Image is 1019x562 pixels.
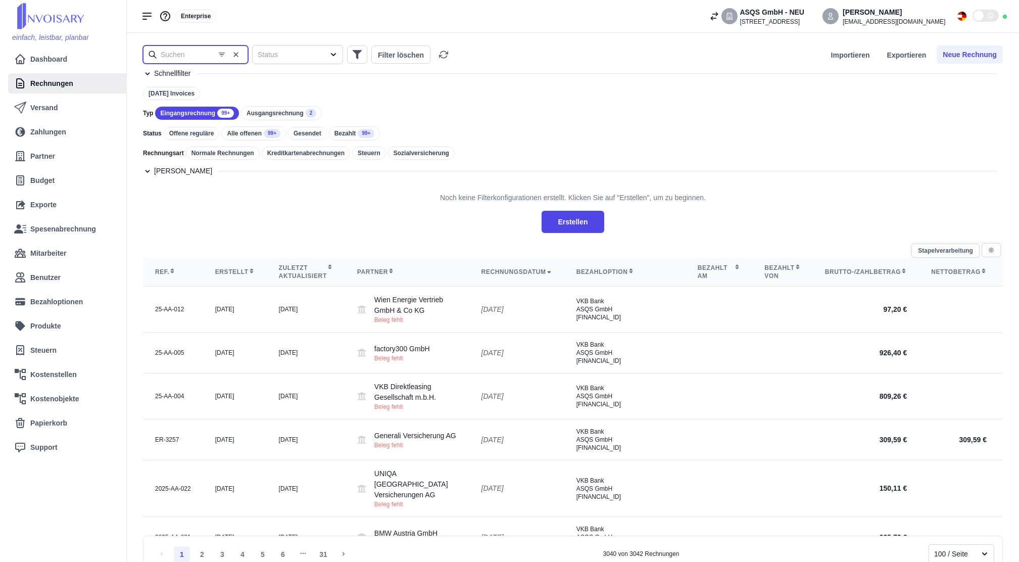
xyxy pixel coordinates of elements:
div: Beleg fehlt [374,403,457,411]
div: Partner [357,268,457,276]
div: Beleg fehlt [374,441,456,449]
div: [DATE] [215,349,255,357]
div: Steuern [352,147,386,160]
div: Noch keine Filterkonfigurationen erstellt. Klicken Sie auf "Erstellen", um zu beginnen. [440,184,706,211]
div: Generali Versicherung AG [374,431,456,449]
button: Importieren [824,45,877,64]
a: Papierkorb [14,413,122,433]
div: [DATE] [481,391,552,402]
div: VKB Bank ASQS GmbH [FINANCIAL_ID] [576,384,673,408]
div: [DATE] [481,435,552,445]
span: Spesenabrechnung [30,224,96,235]
div: Bezahlt von [764,264,800,280]
span: Budget [30,175,55,186]
div: VKB Bank ASQS GmbH [FINANCIAL_ID] [576,477,673,501]
div: [DATE] [215,485,255,493]
a: Exporte [14,195,122,215]
a: Kostenstellen [14,364,118,385]
a: Partner [14,146,118,166]
div: [DATE] [215,392,255,400]
h7: [PERSON_NAME] [154,166,212,176]
span: Dashboard [30,54,67,65]
span: Produkte [30,321,61,332]
div: 2025-AA-022 [155,485,191,493]
span: Exporte [30,200,57,210]
span: Bezahloptionen [30,297,83,307]
span: einfach, leistbar, planbar [12,33,89,41]
div: Beleg fehlt [374,500,457,508]
div: Sozialversicherung [388,147,455,160]
div: Ausgangsrechnung [241,106,322,120]
div: 309,59 € [829,435,907,445]
div: Bezahlt am [698,264,741,280]
span: Mitarbeiter [30,248,67,259]
span: Typ [143,109,153,117]
div: VKB Bank ASQS GmbH [FINANCIAL_ID] [576,428,673,452]
div: [EMAIL_ADDRESS][DOMAIN_NAME] [843,18,945,26]
button: Erstellen [542,211,604,233]
div: VKB Bank ASQS GmbH [FINANCIAL_ID] [576,341,673,365]
a: Benutzer [14,267,122,288]
div: Online [1003,15,1007,19]
div: [DATE] [481,532,552,543]
div: ER-3257 [155,436,191,444]
button: Filter löschen [371,45,430,64]
span: 99+ [264,129,280,138]
div: UNIQA [GEOGRAPHIC_DATA] Versicherungen AG [374,469,457,508]
a: Versand [14,98,122,118]
button: Weitere Filter anzeigen [347,45,367,64]
div: 25-AA-004 [155,392,191,400]
input: Suchen [143,45,248,64]
div: Beleg fehlt [374,316,457,324]
div: Beleg fehlt [374,354,430,362]
span: Support [30,442,58,453]
div: 150,11 € [829,483,907,494]
div: [DATE] [481,483,552,494]
span: Kostenstellen [30,369,77,380]
div: Offene reguläre [164,127,220,140]
button: Stapelverarbeitung [911,244,980,258]
div: 309,59 € [935,435,987,445]
div: 2025-AA-021 [155,533,191,541]
span: Partner [30,151,55,162]
div: 97,20 € [829,304,907,315]
div: [DATE] [279,305,333,313]
div: Normale Rechnungen [186,147,260,160]
span: Status [143,129,162,137]
a: Dashboard [14,49,122,69]
div: [STREET_ADDRESS] [740,18,804,26]
div: Gesendet [288,127,327,140]
h7: Schnellfilter [154,68,190,79]
div: Brutto-/Zahlbetrag [825,268,907,276]
div: Bezahlt [329,126,380,140]
div: [PERSON_NAME] [843,7,945,18]
a: Budget [14,170,122,191]
div: 926,40 € [829,348,907,358]
a: Steuern [14,340,118,360]
div: Eingangsrechnung [155,107,239,120]
div: 3040 von 3042 Rechnungen [603,550,680,558]
div: Alle offenen [221,126,286,140]
div: [DATE] [215,436,255,444]
div: [DATE] [279,436,333,444]
div: BMW Austria GmbH [374,528,438,547]
span: 99+ [217,109,234,118]
div: [DATE] [279,349,333,357]
span: Steuern [30,345,57,356]
span: Zahlungen [30,127,66,137]
a: Zahlungen [14,122,122,142]
div: [DATE] [481,348,552,358]
div: VKB Direktleasing Gesellschaft m.b.H. [374,382,457,411]
div: Bezahloption [576,268,673,276]
div: Erstellt [215,268,255,276]
div: [DATE] [215,305,255,313]
div: 925,72 € [829,532,907,543]
div: Rechnungsdatum [481,268,552,276]
div: Enterprise [175,10,216,23]
div: 100 / Seite [934,549,971,559]
a: Kostenobjekte [14,389,118,409]
span: Benutzer [30,272,61,283]
div: [DATE] [481,304,552,315]
span: 99+ [358,129,374,138]
button: Neue Rechnung [937,45,1003,64]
